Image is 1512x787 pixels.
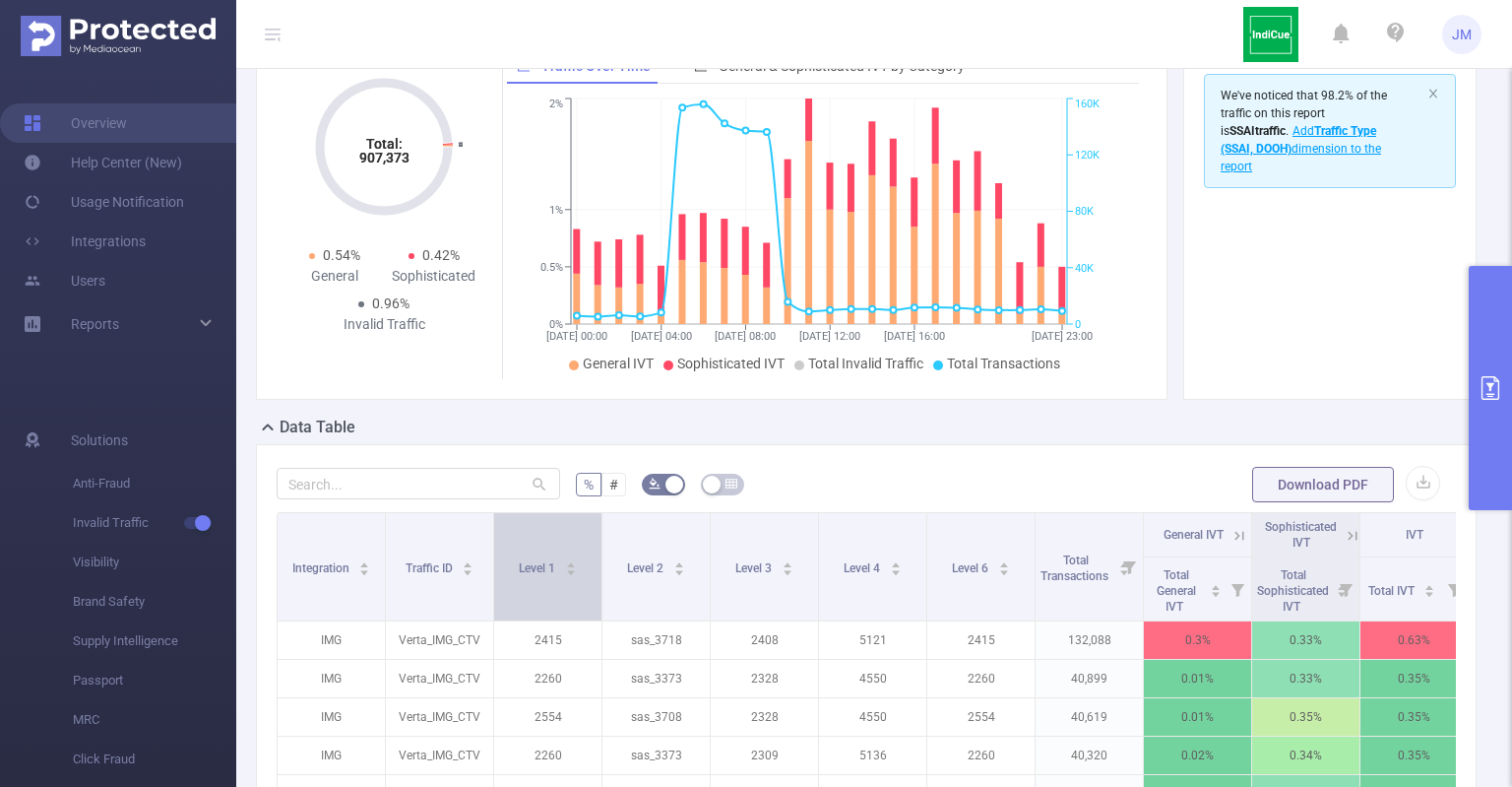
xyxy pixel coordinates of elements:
[278,660,385,697] p: IMG
[1036,660,1143,697] p: 40,899
[565,567,576,573] i: icon: caret-down
[1040,554,1111,583] span: Total Transactions
[1221,124,1381,173] span: Add dimension to the report
[1036,737,1143,774] p: 40,320
[1332,557,1359,621] i: Filter menu
[73,503,236,543] span: Invalid Traffic
[884,330,945,343] tspan: [DATE] 16:00
[673,559,685,571] div: Sort
[1360,698,1468,736] p: 0.35%
[725,478,737,490] i: icon: table
[1075,318,1081,331] tspan: 0
[284,266,384,287] div: General
[462,559,473,571] div: Sort
[73,582,236,622] span: Brand Safety
[715,330,776,343] tspan: [DATE] 08:00
[323,247,360,263] span: 0.54%
[890,567,901,573] i: icon: caret-down
[1144,737,1251,774] p: 0.02%
[1427,88,1439,99] i: icon: close
[799,330,860,343] tspan: [DATE] 12:00
[1115,513,1143,621] i: Filter menu
[1164,528,1224,542] span: General IVT
[1252,622,1359,659] p: 0.33%
[819,737,926,774] p: 5136
[292,561,352,575] span: Integration
[73,543,236,582] span: Visibility
[1144,622,1251,659] p: 0.3%
[463,567,473,573] i: icon: caret-down
[519,561,558,575] span: Level 1
[549,318,563,331] tspan: 0%
[1360,622,1468,659] p: 0.63%
[735,561,775,575] span: Level 3
[673,559,684,565] i: icon: caret-up
[358,559,370,571] div: Sort
[602,737,710,774] p: sas_3373
[386,660,493,697] p: Verta_IMG_CTV
[73,740,236,779] span: Click Fraud
[1424,582,1435,588] i: icon: caret-up
[782,559,792,565] i: icon: caret-up
[1075,98,1100,111] tspan: 160K
[366,136,403,152] tspan: Total:
[677,356,785,371] span: Sophisticated IVT
[711,698,818,736] p: 2328
[335,314,434,335] div: Invalid Traffic
[711,660,818,697] p: 2328
[927,660,1035,697] p: 2260
[1423,582,1435,594] div: Sort
[609,477,618,492] span: #
[71,421,128,460] span: Solutions
[782,559,793,571] div: Sort
[494,660,601,697] p: 2260
[1075,149,1100,162] tspan: 120K
[819,622,926,659] p: 5121
[1221,89,1387,173] span: We've noticed that 98.2% of the traffic on this report is .
[1224,557,1251,621] i: Filter menu
[278,698,385,736] p: IMG
[406,561,456,575] span: Traffic ID
[1036,698,1143,736] p: 40,619
[1036,622,1143,659] p: 132,088
[278,737,385,774] p: IMG
[73,464,236,503] span: Anti-Fraud
[280,416,355,439] h2: Data Table
[24,103,127,143] a: Overview
[1252,698,1359,736] p: 0.35%
[1368,584,1417,598] span: Total IVT
[1075,206,1094,219] tspan: 80K
[71,316,119,332] span: Reports
[583,356,654,371] span: General IVT
[540,261,563,274] tspan: 0.5%
[711,622,818,659] p: 2408
[947,356,1060,371] span: Total Transactions
[673,567,684,573] i: icon: caret-down
[1075,262,1094,275] tspan: 40K
[1252,660,1359,697] p: 0.33%
[952,561,991,575] span: Level 6
[890,559,902,571] div: Sort
[384,266,483,287] div: Sophisticated
[711,737,818,774] p: 2309
[1440,557,1468,621] i: Filter menu
[386,698,493,736] p: Verta_IMG_CTV
[386,622,493,659] p: Verta_IMG_CTV
[422,247,460,263] span: 0.42%
[463,559,473,565] i: icon: caret-up
[565,559,577,571] div: Sort
[1427,83,1439,104] button: icon: close
[1265,520,1337,550] span: Sophisticated IVT
[372,295,409,311] span: 0.96%
[549,204,563,217] tspan: 1%
[1157,568,1196,614] span: Total General IVT
[21,16,216,56] img: Protected Media
[1257,568,1329,614] span: Total Sophisticated IVT
[1360,660,1468,697] p: 0.35%
[24,261,105,300] a: Users
[584,477,594,492] span: %
[277,468,560,499] input: Search...
[24,182,184,222] a: Usage Notification
[1252,467,1394,502] button: Download PDF
[1424,589,1435,595] i: icon: caret-down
